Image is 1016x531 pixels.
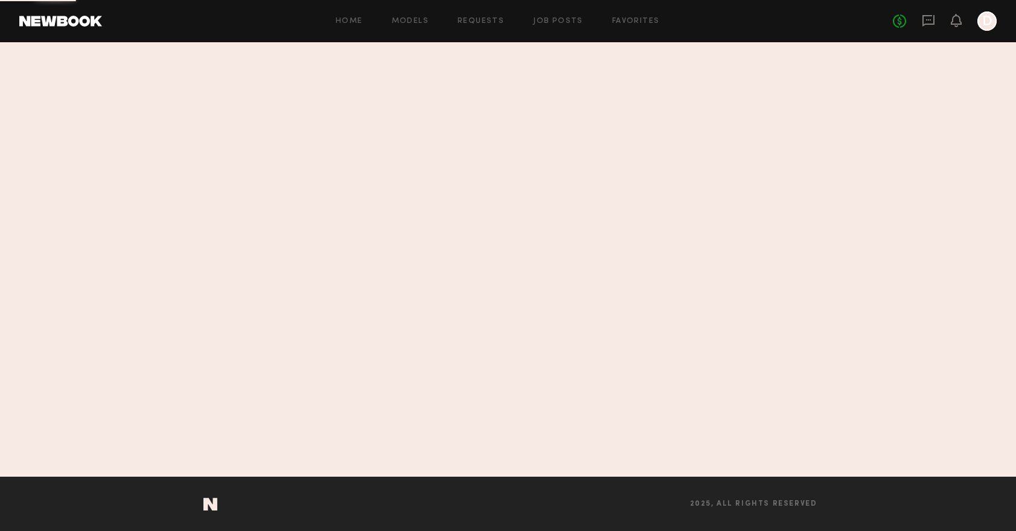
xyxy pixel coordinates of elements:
[458,17,504,25] a: Requests
[533,17,583,25] a: Job Posts
[336,17,363,25] a: Home
[392,17,429,25] a: Models
[977,11,997,31] a: D
[612,17,660,25] a: Favorites
[690,500,817,508] span: 2025, all rights reserved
